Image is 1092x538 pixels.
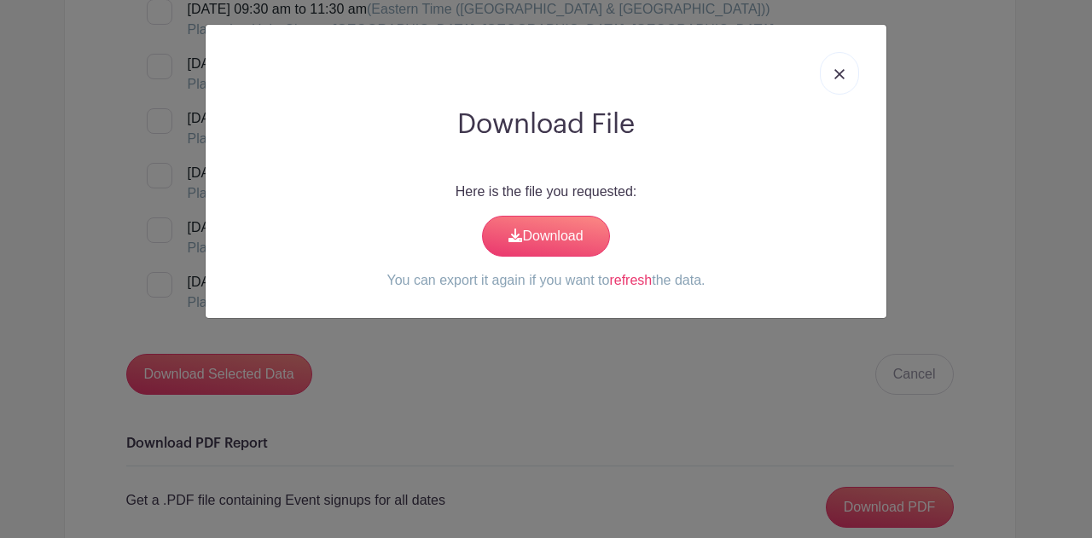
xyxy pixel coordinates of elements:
p: Here is the file you requested: [219,182,873,202]
img: close_button-5f87c8562297e5c2d7936805f587ecaba9071eb48480494691a3f1689db116b3.svg [834,69,845,79]
p: You can export it again if you want to the data. [219,270,873,291]
h2: Download File [219,108,873,141]
a: refresh [609,273,652,287]
a: Download [482,216,610,257]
